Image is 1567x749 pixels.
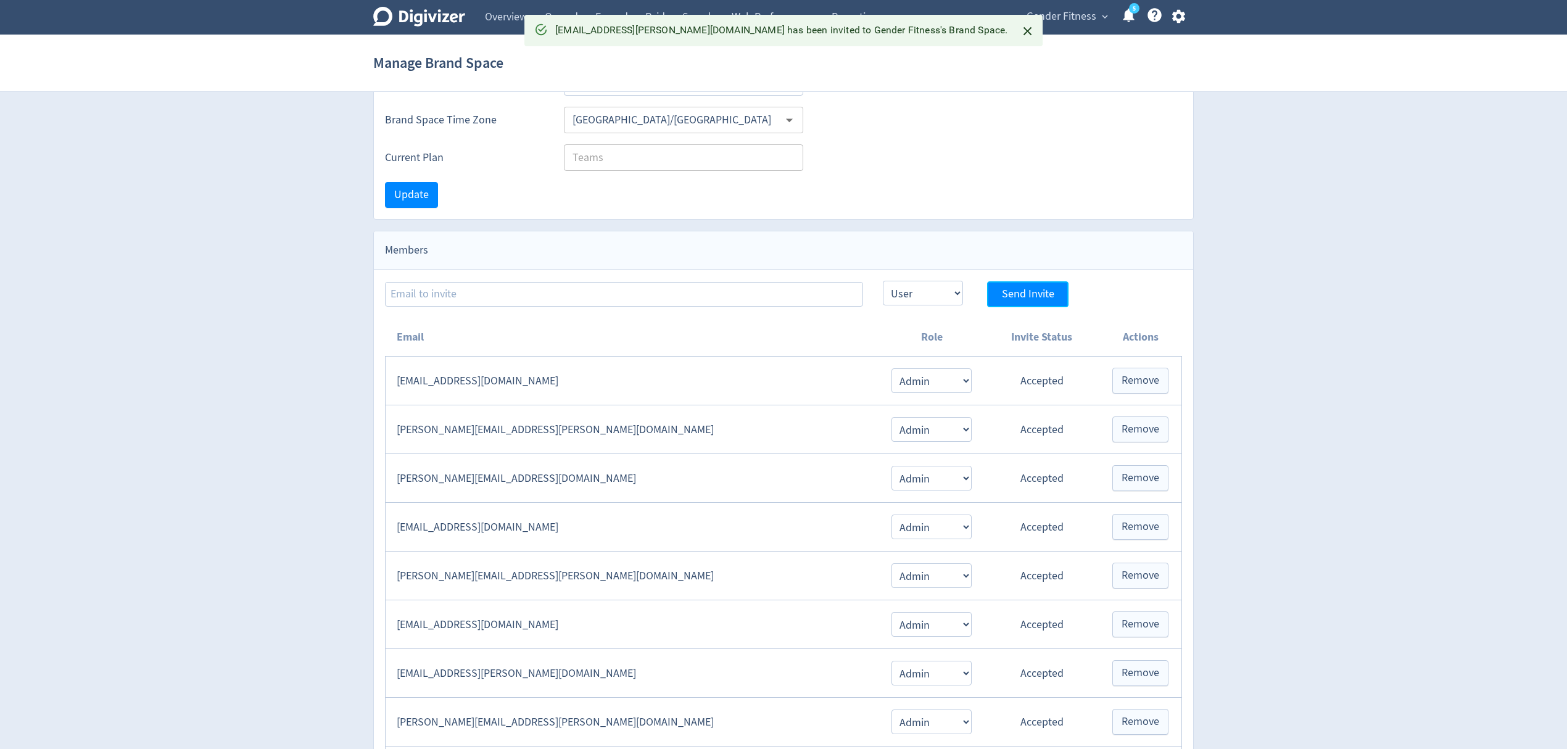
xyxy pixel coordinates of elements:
[984,649,1099,698] td: Accepted
[1022,7,1111,27] button: Gender Fitness
[984,698,1099,747] td: Accepted
[386,503,879,552] td: [EMAIL_ADDRESS][DOMAIN_NAME]
[984,552,1099,600] td: Accepted
[385,182,438,208] button: Update
[987,281,1069,307] button: Send Invite
[1112,611,1168,637] button: Remove
[386,454,879,503] td: [PERSON_NAME][EMAIL_ADDRESS][DOMAIN_NAME]
[386,600,879,649] td: [EMAIL_ADDRESS][DOMAIN_NAME]
[1112,563,1168,589] button: Remove
[1112,465,1168,491] button: Remove
[386,649,879,698] td: [EMAIL_ADDRESS][PERSON_NAME][DOMAIN_NAME]
[984,600,1099,649] td: Accepted
[1122,521,1159,532] span: Remove
[1112,709,1168,735] button: Remove
[984,405,1099,454] td: Accepted
[1122,716,1159,727] span: Remove
[1122,570,1159,581] span: Remove
[1112,660,1168,686] button: Remove
[373,43,503,83] h1: Manage Brand Space
[1122,424,1159,435] span: Remove
[386,552,879,600] td: [PERSON_NAME][EMAIL_ADDRESS][PERSON_NAME][DOMAIN_NAME]
[1122,375,1159,386] span: Remove
[879,318,984,357] th: Role
[386,698,879,747] td: [PERSON_NAME][EMAIL_ADDRESS][PERSON_NAME][DOMAIN_NAME]
[385,282,863,307] input: Email to invite
[1133,4,1136,13] text: 5
[1112,368,1168,394] button: Remove
[1122,473,1159,484] span: Remove
[555,19,1007,43] div: [EMAIL_ADDRESS][PERSON_NAME][DOMAIN_NAME] has been invited to Gender Fitness's Brand Space.
[1002,289,1054,300] span: Send Invite
[386,357,879,405] td: [EMAIL_ADDRESS][DOMAIN_NAME]
[1112,416,1168,442] button: Remove
[1129,3,1139,14] a: 5
[1122,619,1159,630] span: Remove
[780,110,799,130] button: Open
[1027,7,1096,27] span: Gender Fitness
[374,231,1193,270] div: Members
[394,189,429,201] span: Update
[386,318,879,357] th: Email
[984,357,1099,405] td: Accepted
[386,405,879,454] td: [PERSON_NAME][EMAIL_ADDRESS][PERSON_NAME][DOMAIN_NAME]
[1122,668,1159,679] span: Remove
[1099,318,1181,357] th: Actions
[385,112,544,128] label: Brand Space Time Zone
[568,110,779,130] input: Select Timezone
[1112,514,1168,540] button: Remove
[1017,21,1038,41] button: Close
[984,503,1099,552] td: Accepted
[1099,11,1110,22] span: expand_more
[385,150,544,165] label: Current Plan
[984,318,1099,357] th: Invite Status
[984,454,1099,503] td: Accepted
